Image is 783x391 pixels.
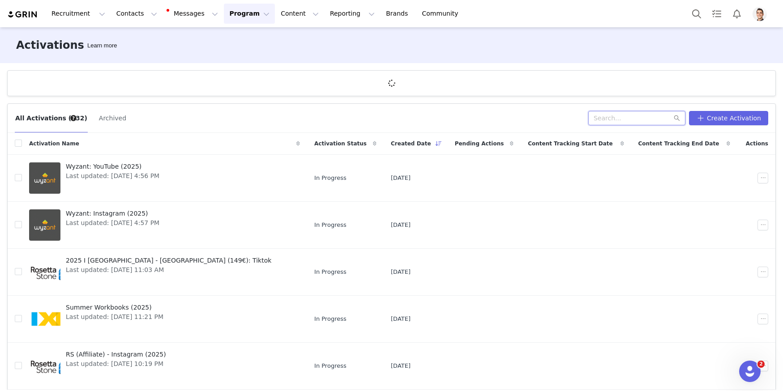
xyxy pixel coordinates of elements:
button: Create Activation [689,111,768,125]
span: Last updated: [DATE] 11:03 AM [66,265,271,275]
button: Messages [163,4,223,24]
button: Reporting [325,4,380,24]
span: RS (Affiliate) - Instagram (2025) [66,350,166,359]
span: Content Tracking Start Date [528,140,613,148]
div: Actions [737,134,775,153]
span: Pending Actions [455,140,504,148]
img: b163579c-c472-4dc5-8952-7f723047a54a.png [753,7,767,21]
i: icon: search [674,115,680,121]
button: Profile [747,7,776,21]
span: Content Tracking End Date [638,140,719,148]
button: Recruitment [46,4,111,24]
button: Contacts [111,4,163,24]
a: Summer Workbooks (2025)Last updated: [DATE] 11:21 PM [29,301,300,337]
span: In Progress [314,174,347,183]
button: Program [224,4,275,24]
span: 2 [757,361,765,368]
span: Last updated: [DATE] 11:21 PM [66,312,163,322]
iframe: Intercom live chat [739,361,761,382]
img: grin logo [7,10,39,19]
span: Last updated: [DATE] 4:57 PM [66,218,159,228]
button: Content [275,4,324,24]
span: Wyzant: Instagram (2025) [66,209,159,218]
span: In Progress [314,361,347,370]
a: Tasks [707,4,727,24]
span: 2025 I [GEOGRAPHIC_DATA] - [GEOGRAPHIC_DATA] (149€): Tiktok [66,256,271,265]
button: Notifications [727,4,747,24]
button: All Activations (132) [15,111,88,125]
button: Search [687,4,706,24]
span: Created Date [391,140,431,148]
span: In Progress [314,314,347,323]
span: Activation Name [29,140,79,148]
span: Last updated: [DATE] 10:19 PM [66,359,166,369]
span: [DATE] [391,221,411,229]
span: In Progress [314,221,347,229]
span: [DATE] [391,268,411,276]
a: Wyzant: YouTube (2025)Last updated: [DATE] 4:56 PM [29,160,300,196]
a: Wyzant: Instagram (2025)Last updated: [DATE] 4:57 PM [29,207,300,243]
span: In Progress [314,268,347,276]
a: RS (Affiliate) - Instagram (2025)Last updated: [DATE] 10:19 PM [29,348,300,384]
span: [DATE] [391,314,411,323]
div: Tooltip anchor [69,114,77,122]
span: [DATE] [391,361,411,370]
button: Archived [98,111,127,125]
div: Tooltip anchor [86,41,119,50]
span: Summer Workbooks (2025) [66,303,163,312]
a: Community [417,4,468,24]
span: Last updated: [DATE] 4:56 PM [66,171,159,181]
a: 2025 I [GEOGRAPHIC_DATA] - [GEOGRAPHIC_DATA] (149€): TiktokLast updated: [DATE] 11:03 AM [29,254,300,290]
a: Brands [381,4,416,24]
span: Activation Status [314,140,367,148]
h3: Activations [16,37,84,53]
span: [DATE] [391,174,411,183]
span: Wyzant: YouTube (2025) [66,162,159,171]
input: Search... [588,111,685,125]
